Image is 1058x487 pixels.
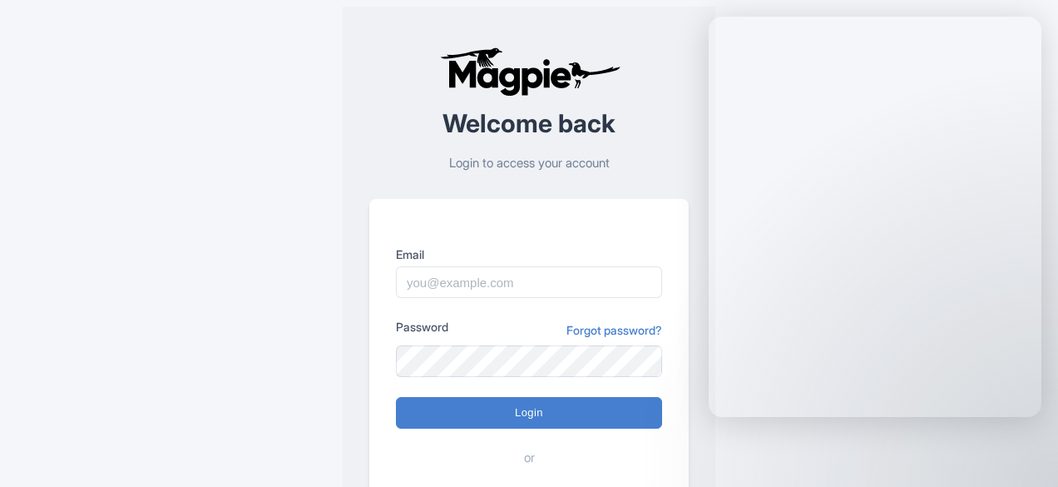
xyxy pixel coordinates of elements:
[369,154,689,173] p: Login to access your account
[524,449,535,468] span: or
[396,318,448,335] label: Password
[396,246,662,263] label: Email
[1001,430,1041,470] iframe: Intercom live chat
[566,321,662,339] a: Forgot password?
[436,47,623,97] img: logo-ab69f6fb50320c5b225c76a69d11143b.png
[396,266,662,298] input: you@example.com
[369,110,689,137] h2: Welcome back
[396,397,662,429] input: Login
[709,17,1041,417] iframe: Intercom live chat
